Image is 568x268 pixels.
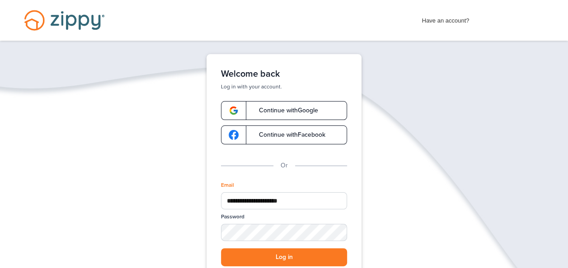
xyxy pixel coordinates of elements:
img: google-logo [229,130,239,140]
img: Back to Top [543,247,566,266]
label: Email [221,181,234,189]
a: google-logoContinue withFacebook [221,125,347,144]
p: Or [281,161,288,171]
button: Log in [221,248,347,267]
span: Continue with Google [250,107,318,114]
a: google-logoContinue withGoogle [221,101,347,120]
input: Email [221,192,347,209]
span: Have an account? [422,11,469,26]
img: google-logo [229,106,239,116]
h1: Welcome back [221,69,347,79]
input: Password [221,224,347,240]
p: Log in with your account. [221,83,347,90]
label: Password [221,213,244,221]
span: Continue with Facebook [250,132,325,138]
